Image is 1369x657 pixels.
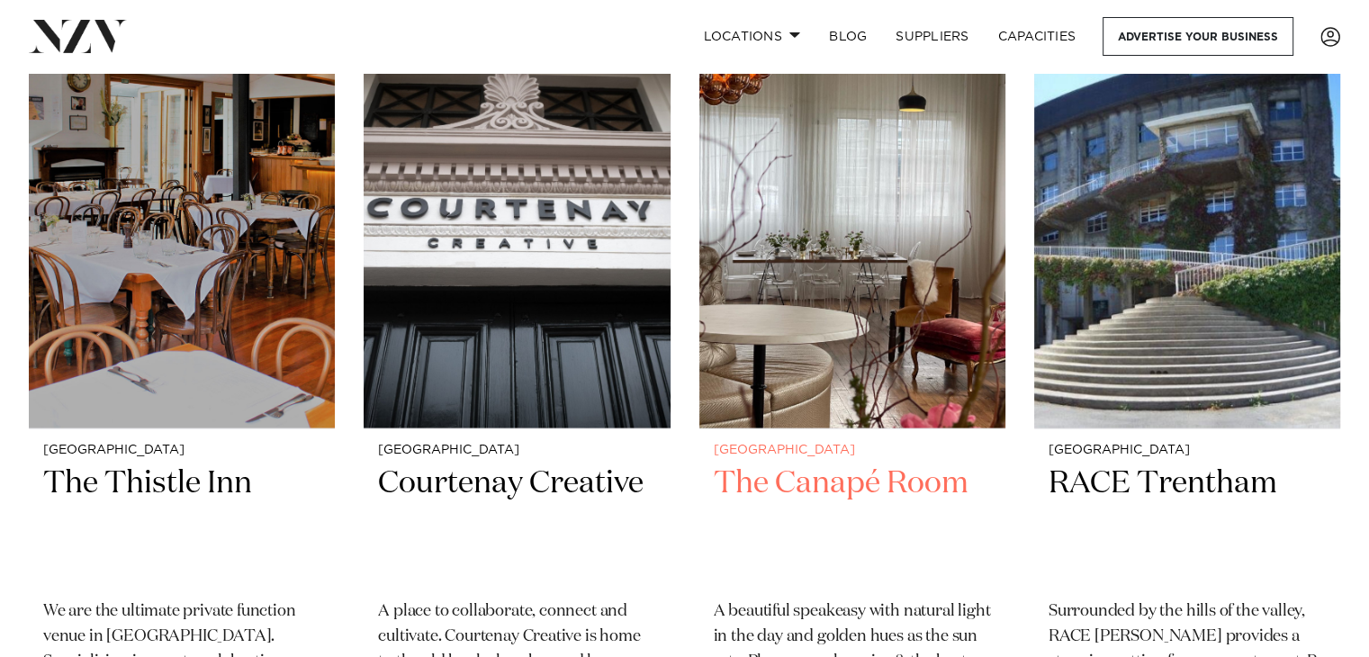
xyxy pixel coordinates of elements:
[29,20,127,52] img: nzv-logo.png
[714,463,991,585] h2: The Canapé Room
[378,463,655,585] h2: Courtenay Creative
[881,17,983,56] a: SUPPLIERS
[714,444,991,457] small: [GEOGRAPHIC_DATA]
[1103,17,1293,56] a: Advertise your business
[689,17,815,56] a: Locations
[815,17,881,56] a: BLOG
[1049,463,1326,585] h2: RACE Trentham
[43,463,320,585] h2: The Thistle Inn
[1049,444,1326,457] small: [GEOGRAPHIC_DATA]
[984,17,1091,56] a: Capacities
[43,444,320,457] small: [GEOGRAPHIC_DATA]
[378,444,655,457] small: [GEOGRAPHIC_DATA]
